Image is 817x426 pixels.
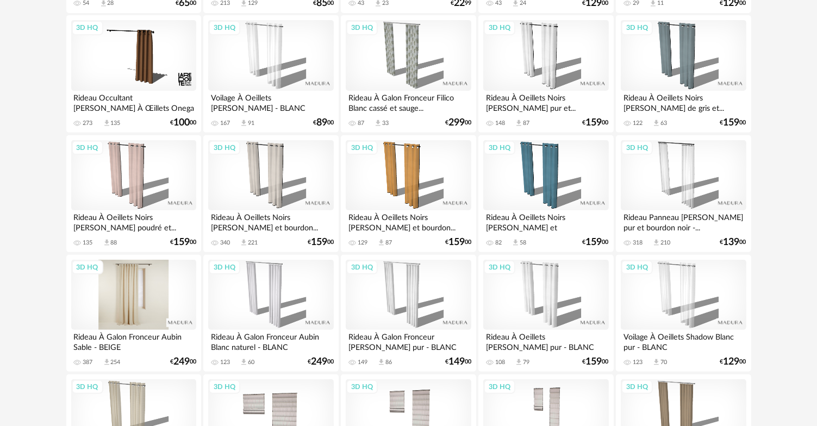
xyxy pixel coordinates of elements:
span: Download icon [377,239,385,247]
a: 3D HQ Rideau À Oeillets Noirs [PERSON_NAME] poudré et... 135 Download icon 88 €15900 [66,135,201,253]
a: 3D HQ Rideau À Galon Fronceur Filico Blanc cassé et sauge... 87 Download icon 33 €29900 [341,15,476,133]
div: 3D HQ [72,380,103,394]
div: 210 [660,239,670,247]
a: 3D HQ Voilage À Oeillets [PERSON_NAME] - BLANC 167 Download icon 91 €8900 [203,15,338,133]
div: 3D HQ [209,141,240,155]
div: Rideau Panneau [PERSON_NAME] pur et bourdon noir -... [621,210,746,232]
span: Download icon [652,119,660,127]
span: Download icon [377,358,385,366]
span: 159 [173,239,190,246]
div: Rideau À Oeillets Noirs [PERSON_NAME] de gris et... [621,91,746,112]
span: Download icon [652,239,660,247]
div: 87 [358,120,364,127]
div: 3D HQ [209,380,240,394]
span: 159 [586,358,602,366]
div: Rideau À Oeillets Noirs [PERSON_NAME] et bourdon... [208,210,333,232]
span: 159 [586,239,602,246]
div: 135 [111,120,121,127]
a: 3D HQ Rideau Panneau [PERSON_NAME] pur et bourdon noir -... 318 Download icon 210 €13900 [616,135,751,253]
div: 3D HQ [484,380,515,394]
div: Rideau À Galon Fronceur Filico Blanc cassé et sauge... [346,91,471,112]
div: 86 [385,359,392,366]
div: € 00 [720,358,746,366]
div: 58 [520,239,526,247]
div: 273 [83,120,93,127]
span: 159 [448,239,465,246]
div: 3D HQ [484,21,515,35]
div: 108 [495,359,505,366]
div: 318 [633,239,643,247]
div: 70 [660,359,667,366]
div: € 00 [308,358,334,366]
div: € 00 [720,239,746,246]
div: 79 [523,359,529,366]
div: Rideau À Oeillets Noirs [PERSON_NAME] et bourdon... [346,210,471,232]
div: € 00 [445,239,471,246]
div: Rideau À Oeillets Noirs [PERSON_NAME] et [PERSON_NAME]... [483,210,608,232]
a: 3D HQ Rideau À Oeillets Noirs [PERSON_NAME] et bourdon... 129 Download icon 87 €15900 [341,135,476,253]
div: 82 [495,239,502,247]
span: Download icon [240,239,248,247]
a: 3D HQ Rideau À Galon Fronceur [PERSON_NAME] pur - BLANC 149 Download icon 86 €14900 [341,255,476,372]
a: 3D HQ Rideau À Galon Fronceur Aubin Sable - BEIGE 387 Download icon 254 €24900 [66,255,201,372]
span: Download icon [515,358,523,366]
div: Voilage À Oeillets Shadow Blanc pur - BLANC [621,330,746,352]
a: 3D HQ Rideau À Oeillets Noirs [PERSON_NAME] et bourdon... 340 Download icon 221 €15900 [203,135,338,253]
a: 3D HQ Rideau À Oeillets Noirs [PERSON_NAME] de gris et... 122 Download icon 63 €15900 [616,15,751,133]
div: Rideau À Galon Fronceur Aubin Sable - BEIGE [71,330,196,352]
span: 139 [724,239,740,246]
span: Download icon [374,119,382,127]
div: 135 [83,239,93,247]
div: Rideau À Oeillets [PERSON_NAME] pur - BLANC [483,330,608,352]
span: 100 [173,119,190,127]
div: 149 [358,359,367,366]
span: 149 [448,358,465,366]
a: 3D HQ Rideau À Oeillets Noirs [PERSON_NAME] et [PERSON_NAME]... 82 Download icon 58 €15900 [478,135,613,253]
div: Rideau À Oeillets Noirs [PERSON_NAME] pur et... [483,91,608,112]
div: 254 [111,359,121,366]
div: Voilage À Oeillets [PERSON_NAME] - BLANC [208,91,333,112]
div: € 00 [308,239,334,246]
span: 249 [173,358,190,366]
div: € 00 [170,239,196,246]
span: Download icon [515,119,523,127]
div: € 00 [583,239,609,246]
span: 159 [724,119,740,127]
div: 123 [220,359,230,366]
span: 249 [311,358,327,366]
div: 3D HQ [621,260,653,274]
div: 3D HQ [346,21,378,35]
div: 3D HQ [346,141,378,155]
div: 3D HQ [484,141,515,155]
div: 3D HQ [72,21,103,35]
div: 3D HQ [209,260,240,274]
span: Download icon [652,358,660,366]
div: 123 [633,359,643,366]
div: Rideau Occultant [PERSON_NAME] À Œillets Onega [71,91,196,112]
div: 87 [385,239,392,247]
span: Download icon [103,119,111,127]
div: € 00 [583,119,609,127]
div: 3D HQ [621,141,653,155]
div: € 00 [583,358,609,366]
div: 3D HQ [72,141,103,155]
div: Rideau À Oeillets Noirs [PERSON_NAME] poudré et... [71,210,196,232]
a: 3D HQ Rideau À Oeillets [PERSON_NAME] pur - BLANC 108 Download icon 79 €15900 [478,255,613,372]
span: 129 [724,358,740,366]
div: 91 [248,120,254,127]
div: 167 [220,120,230,127]
div: 3D HQ [72,260,103,274]
span: Download icon [240,358,248,366]
div: 63 [660,120,667,127]
span: 159 [586,119,602,127]
span: Download icon [103,358,111,366]
a: 3D HQ Rideau Occultant [PERSON_NAME] À Œillets Onega 273 Download icon 135 €10000 [66,15,201,133]
div: € 00 [170,358,196,366]
div: 3D HQ [209,21,240,35]
span: Download icon [512,239,520,247]
div: 3D HQ [346,380,378,394]
div: € 00 [170,119,196,127]
div: Rideau À Galon Fronceur [PERSON_NAME] pur - BLANC [346,330,471,352]
div: € 00 [313,119,334,127]
div: 88 [111,239,117,247]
